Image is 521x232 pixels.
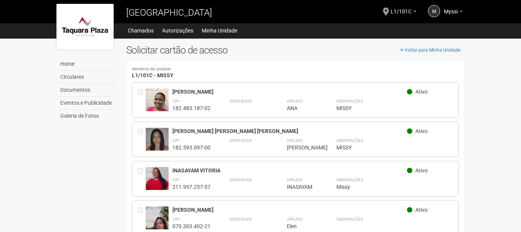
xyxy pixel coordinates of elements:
a: Home [58,58,115,71]
strong: CPF [172,138,180,143]
strong: Observações [336,217,363,221]
a: Galeria de Fotos [58,110,115,122]
a: Documentos [58,84,115,97]
div: Entre em contato com a Aministração para solicitar o cancelamento ou 2a via [138,206,146,230]
span: [GEOGRAPHIC_DATA] [126,7,212,18]
strong: Observações [336,99,363,103]
span: Ativo [415,128,428,134]
span: Myssi [444,1,458,15]
a: Eventos e Publicidade [58,97,115,110]
strong: Apelido [287,217,302,221]
div: 182.593.097-00 [172,144,211,151]
strong: Apelido [287,138,302,143]
strong: Observações [336,178,363,182]
span: Ativo [415,89,428,95]
div: Missy [336,183,453,190]
strong: Apelido [287,99,302,103]
div: [PERSON_NAME] [PERSON_NAME] [PERSON_NAME] [172,128,407,135]
div: 070.303.402-21 [172,223,211,230]
div: Entre em contato com a Aministração para solicitar o cancelamento ou 2a via [138,128,146,151]
strong: Identidade [230,178,252,182]
h4: L1/101C - MISSY [132,67,459,78]
a: Myssi [444,10,463,16]
a: M [428,5,440,17]
img: user.jpg [146,128,169,157]
strong: CPF [172,217,180,221]
a: Voltar para Minha Unidade [396,44,465,56]
div: [PERSON_NAME] [172,206,407,213]
span: L1/101C [391,1,412,15]
strong: Identidade [230,217,252,221]
h2: Solicitar cartão de acesso [126,44,465,56]
a: L1/101C [391,10,416,16]
div: ANA [287,105,317,112]
div: 182.483.187-02 [172,105,211,112]
img: user.jpg [146,167,169,190]
img: logo.jpg [56,4,114,50]
div: MISSY [336,105,453,112]
span: Ativo [415,167,428,174]
div: Elen [287,223,317,230]
strong: CPF [172,178,180,182]
a: Circulares [58,71,115,84]
a: Minha Unidade [202,25,237,36]
div: INASAYAM [287,183,317,190]
div: Entre em contato com a Aministração para solicitar o cancelamento ou 2a via [138,167,146,190]
a: Autorizações [162,25,193,36]
strong: Apelido [287,178,302,182]
div: MISSY [336,144,453,151]
small: Membros da unidade [132,67,459,71]
span: Ativo [415,207,428,213]
div: 211.997.257-57 [172,183,211,190]
div: [PERSON_NAME] [172,88,407,95]
div: [PERSON_NAME] [287,144,317,151]
strong: CPF [172,99,180,103]
strong: Observações [336,138,363,143]
div: INASAYAM VITORIA [172,167,407,174]
img: user.jpg [146,88,169,119]
strong: Identidade [230,138,252,143]
div: Entre em contato com a Aministração para solicitar o cancelamento ou 2a via [138,88,146,112]
a: Chamados [128,25,154,36]
strong: Identidade [230,99,252,103]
